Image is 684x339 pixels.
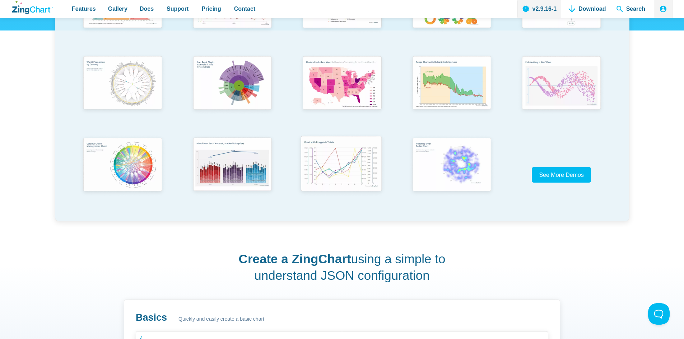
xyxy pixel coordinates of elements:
span: Support [167,4,189,14]
img: Range Chart with Rultes & Scale Markers [408,53,495,116]
a: Chart with Draggable Y-Axis [287,134,397,216]
img: Colorful Chord Management Chart [79,134,166,197]
a: Sun Burst Plugin Example ft. File System Data [177,53,287,134]
a: ZingChart Logo. Click to return to the homepage [12,1,53,14]
img: Sun Burst Plugin Example ft. File System Data [189,53,276,115]
a: Election Predictions Map [287,53,397,134]
h2: using a simple to understand JSON configuration [237,251,447,283]
a: Heatmap Over Radar Chart [397,134,507,216]
a: See More Demos [532,167,591,183]
span: See More Demos [539,172,584,178]
img: Heatmap Over Radar Chart [408,134,495,197]
img: Chart with Draggable Y-Axis [296,132,387,197]
iframe: Toggle Customer Support [648,303,670,325]
span: Gallery [108,4,127,14]
a: World Population by Country [68,53,178,134]
span: Features [72,4,96,14]
span: Quickly and easily create a basic chart [178,315,264,324]
img: Election Predictions Map [298,53,386,115]
h3: Basics [136,311,167,324]
span: Pricing [201,4,221,14]
a: Colorful Chord Management Chart [68,134,178,216]
span: Contact [234,4,256,14]
img: Mixed Data Set (Clustered, Stacked, and Regular) [189,134,276,197]
a: Points Along a Sine Wave [507,53,616,134]
a: Mixed Data Set (Clustered, Stacked, and Regular) [177,134,287,216]
img: World Population by Country [79,53,166,116]
span: Docs [140,4,154,14]
strong: Create a ZingChart [239,252,351,266]
img: Points Along a Sine Wave [517,53,605,115]
a: Range Chart with Rultes & Scale Markers [397,53,507,134]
